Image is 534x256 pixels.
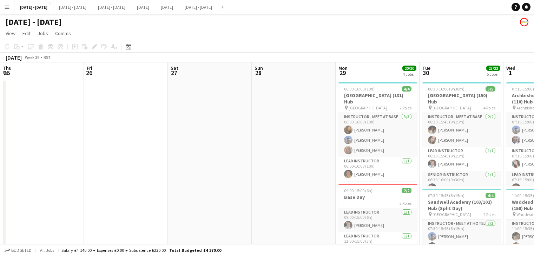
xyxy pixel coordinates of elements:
[344,188,373,193] span: 09:00-15:00 (6h)
[338,208,417,232] app-card-role: Lead Instructor1/109:00-15:00 (6h)[PERSON_NAME]
[402,66,416,71] span: 20/20
[338,157,417,181] app-card-role: Lead Instructor1/106:00-16:00 (10h)[PERSON_NAME]
[338,92,417,105] h3: [GEOGRAPHIC_DATA] (131) Hub
[486,193,495,198] span: 4/4
[169,248,221,253] span: Total Budgeted £4 370.00
[6,17,62,27] h1: [DATE] - [DATE]
[3,29,18,38] a: View
[421,69,430,77] span: 30
[20,29,33,38] a: Edit
[400,105,411,110] span: 2 Roles
[2,69,12,77] span: 25
[39,248,55,253] span: All jobs
[170,69,178,77] span: 27
[402,86,411,92] span: 4/4
[433,105,471,110] span: [GEOGRAPHIC_DATA]
[6,30,15,36] span: View
[520,18,528,26] app-user-avatar: Programmes & Operations
[338,232,417,256] app-card-role: Lead Instructor1/112:00-15:00 (3h)[PERSON_NAME]
[338,184,417,256] app-job-card: 09:00-15:00 (6h)2/2Base Day2 RolesLead Instructor1/109:00-15:00 (6h)[PERSON_NAME]Lead Instructor1...
[6,54,22,61] div: [DATE]
[92,0,131,14] button: [DATE] - [DATE]
[35,29,51,38] a: Jobs
[487,72,500,77] div: 5 Jobs
[422,65,430,71] span: Tue
[131,0,155,14] button: [DATE]
[52,29,74,38] a: Comms
[44,55,51,60] div: BST
[422,147,501,171] app-card-role: Lead Instructor1/106:30-15:45 (9h15m)[PERSON_NAME]
[155,0,179,14] button: [DATE]
[61,248,221,253] div: Salary £4 140.00 + Expenses £0.00 + Subsistence £230.00 =
[349,105,387,110] span: [GEOGRAPHIC_DATA]
[422,113,501,147] app-card-role: Instructor - Meet at Base2/206:30-15:45 (9h15m)[PERSON_NAME][PERSON_NAME]
[338,113,417,157] app-card-role: Instructor - Meet at Base3/306:00-16:00 (10h)[PERSON_NAME][PERSON_NAME][PERSON_NAME]
[422,92,501,105] h3: [GEOGRAPHIC_DATA] (150) Hub
[344,86,375,92] span: 06:00-16:00 (10h)
[483,212,495,217] span: 2 Roles
[483,105,495,110] span: 4 Roles
[4,247,33,254] button: Budgeted
[338,65,348,71] span: Mon
[255,65,263,71] span: Sun
[422,199,501,211] h3: Sandwell Academy (103/102) Hub (Split Day)
[55,30,71,36] span: Comms
[87,65,92,71] span: Fri
[486,66,500,71] span: 23/23
[53,0,92,14] button: [DATE] - [DATE]
[22,30,31,36] span: Edit
[486,86,495,92] span: 5/5
[505,69,515,77] span: 1
[402,188,411,193] span: 2/2
[338,194,417,200] h3: Base Day
[86,69,92,77] span: 26
[23,55,41,60] span: Week 39
[171,65,178,71] span: Sat
[422,82,501,186] app-job-card: 06:30-16:00 (9h30m)5/5[GEOGRAPHIC_DATA] (150) Hub [GEOGRAPHIC_DATA]4 RolesInstructor - Meet at Ba...
[428,86,464,92] span: 06:30-16:00 (9h30m)
[337,69,348,77] span: 29
[338,82,417,181] app-job-card: 06:00-16:00 (10h)4/4[GEOGRAPHIC_DATA] (131) Hub [GEOGRAPHIC_DATA]2 RolesInstructor - Meet at Base...
[253,69,263,77] span: 28
[403,72,416,77] div: 4 Jobs
[400,201,411,206] span: 2 Roles
[428,193,464,198] span: 07:30-15:45 (8h15m)
[506,65,515,71] span: Wed
[422,171,501,195] app-card-role: Senior Instructor1/106:30-16:00 (9h30m)[PERSON_NAME]
[179,0,218,14] button: [DATE] - [DATE]
[433,212,471,217] span: [GEOGRAPHIC_DATA]
[38,30,48,36] span: Jobs
[3,65,12,71] span: Thu
[11,248,32,253] span: Budgeted
[14,0,53,14] button: [DATE] - [DATE]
